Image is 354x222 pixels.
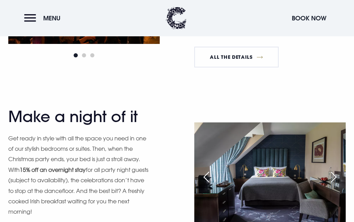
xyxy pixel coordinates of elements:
[90,53,94,57] span: Go to slide 3
[24,11,64,26] button: Menu
[43,14,60,22] span: Menu
[74,53,78,57] span: Go to slide 1
[8,108,143,126] h2: Make a night of it
[82,53,86,57] span: Go to slide 2
[8,133,150,217] p: Get ready in style with all the space you need in one of our stylish bedrooms or suites. Then, wh...
[194,47,279,67] a: All The Details
[198,169,215,185] div: Previous slide
[325,169,342,185] div: Next slide
[288,11,330,26] button: Book Now
[166,7,187,29] img: Clandeboye Lodge
[20,166,86,173] strong: 15% off an overnight stay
